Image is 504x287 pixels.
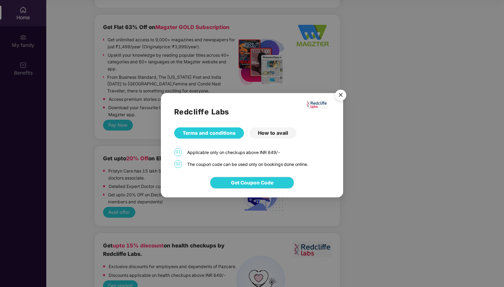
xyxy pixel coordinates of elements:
button: Close [331,86,350,105]
img: svg+xml;base64,PHN2ZyB4bWxucz0iaHR0cDovL3d3dy53My5vcmcvMjAwMC9zdmciIHdpZHRoPSI1NiIgaGVpZ2h0PSI1Ni... [331,86,350,106]
div: Applicable only on checkups above INR 649/- [187,149,330,156]
span: 02 [174,160,182,168]
div: How to avail [250,127,297,139]
img: Screenshot%202023-06-01%20at%2011.51.45%20AM.png [306,100,327,109]
button: Get Coupon Code [210,177,294,189]
span: Get Coupon Code [231,179,273,187]
span: 01 [174,148,182,156]
div: The coupon code can be used only on bookings done online. [187,161,330,168]
h2: Redcliffe Labs [174,106,330,118]
div: Terms and conditions [174,127,244,139]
